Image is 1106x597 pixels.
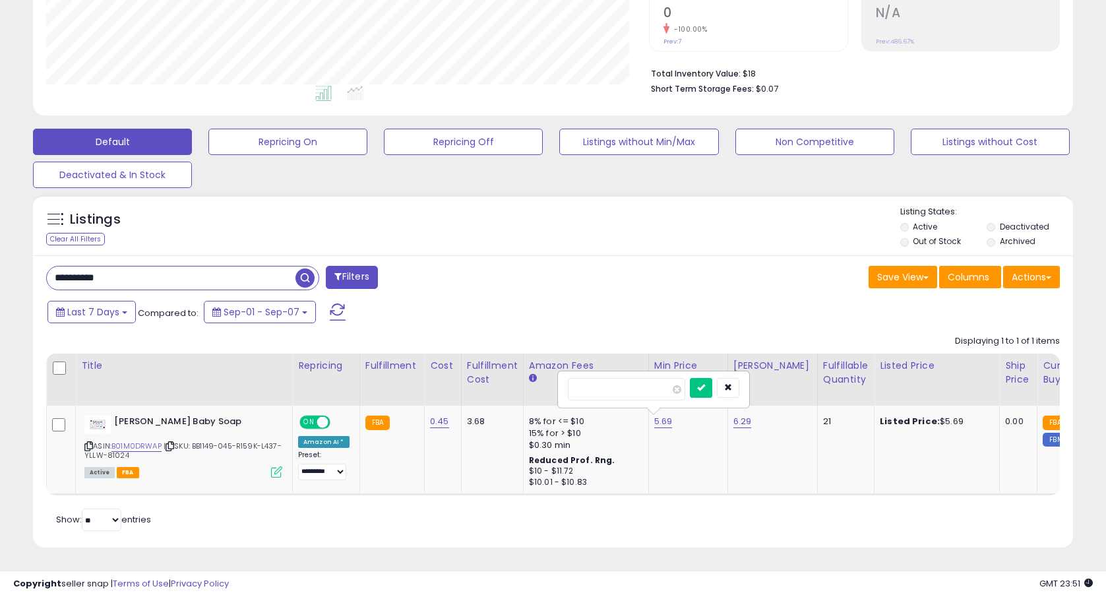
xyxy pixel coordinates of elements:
[208,129,367,155] button: Repricing On
[33,129,192,155] button: Default
[529,466,638,477] div: $10 - $11.72
[1039,577,1093,590] span: 2025-09-15 23:51 GMT
[559,129,718,155] button: Listings without Min/Max
[13,577,61,590] strong: Copyright
[365,359,419,373] div: Fulfillment
[823,416,864,427] div: 21
[869,266,937,288] button: Save View
[84,416,282,476] div: ASIN:
[56,513,151,526] span: Show: entries
[1043,433,1068,447] small: FBM
[876,38,914,46] small: Prev: 486.67%
[913,236,961,247] label: Out of Stock
[663,5,847,23] h2: 0
[529,427,638,439] div: 15% for > $10
[47,301,136,323] button: Last 7 Days
[1000,221,1049,232] label: Deactivated
[224,305,299,319] span: Sep-01 - Sep-07
[84,467,115,478] span: All listings currently available for purchase on Amazon
[876,5,1059,23] h2: N/A
[529,373,537,385] small: Amazon Fees.
[301,417,317,428] span: ON
[913,221,937,232] label: Active
[823,359,869,387] div: Fulfillable Quantity
[651,65,1050,80] li: $18
[654,359,722,373] div: Min Price
[384,129,543,155] button: Repricing Off
[669,24,707,34] small: -100.00%
[651,68,741,79] b: Total Inventory Value:
[298,359,354,373] div: Repricing
[756,82,778,95] span: $0.07
[114,416,274,431] b: [PERSON_NAME] Baby Soap
[33,162,192,188] button: Deactivated & In Stock
[733,359,812,373] div: [PERSON_NAME]
[880,359,994,373] div: Listed Price
[81,359,287,373] div: Title
[298,436,350,448] div: Amazon AI *
[204,301,316,323] button: Sep-01 - Sep-07
[733,415,752,428] a: 6.29
[84,416,111,433] img: 31KEbftSFgL._SL40_.jpg
[735,129,894,155] button: Non Competitive
[948,270,989,284] span: Columns
[651,83,754,94] b: Short Term Storage Fees:
[1043,416,1067,430] small: FBA
[84,441,282,460] span: | SKU: BB1149-045-R159K-L437-YLLW-81024
[328,417,350,428] span: OFF
[911,129,1070,155] button: Listings without Cost
[1000,236,1035,247] label: Archived
[113,577,169,590] a: Terms of Use
[1003,266,1060,288] button: Actions
[467,416,513,427] div: 3.68
[529,455,615,466] b: Reduced Prof. Rng.
[365,416,390,430] small: FBA
[13,578,229,590] div: seller snap | |
[138,307,199,319] span: Compared to:
[663,38,681,46] small: Prev: 7
[900,206,1073,218] p: Listing States:
[654,415,673,428] a: 5.69
[529,359,643,373] div: Amazon Fees
[46,233,105,245] div: Clear All Filters
[467,359,518,387] div: Fulfillment Cost
[529,439,638,451] div: $0.30 min
[939,266,1001,288] button: Columns
[955,335,1060,348] div: Displaying 1 to 1 of 1 items
[70,210,121,229] h5: Listings
[1005,359,1031,387] div: Ship Price
[529,416,638,427] div: 8% for <= $10
[880,415,940,427] b: Listed Price:
[67,305,119,319] span: Last 7 Days
[298,451,350,480] div: Preset:
[880,416,989,427] div: $5.69
[430,415,449,428] a: 0.45
[171,577,229,590] a: Privacy Policy
[1005,416,1027,427] div: 0.00
[326,266,377,289] button: Filters
[430,359,456,373] div: Cost
[117,467,139,478] span: FBA
[529,477,638,488] div: $10.01 - $10.83
[111,441,162,452] a: B01M0DRWAP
